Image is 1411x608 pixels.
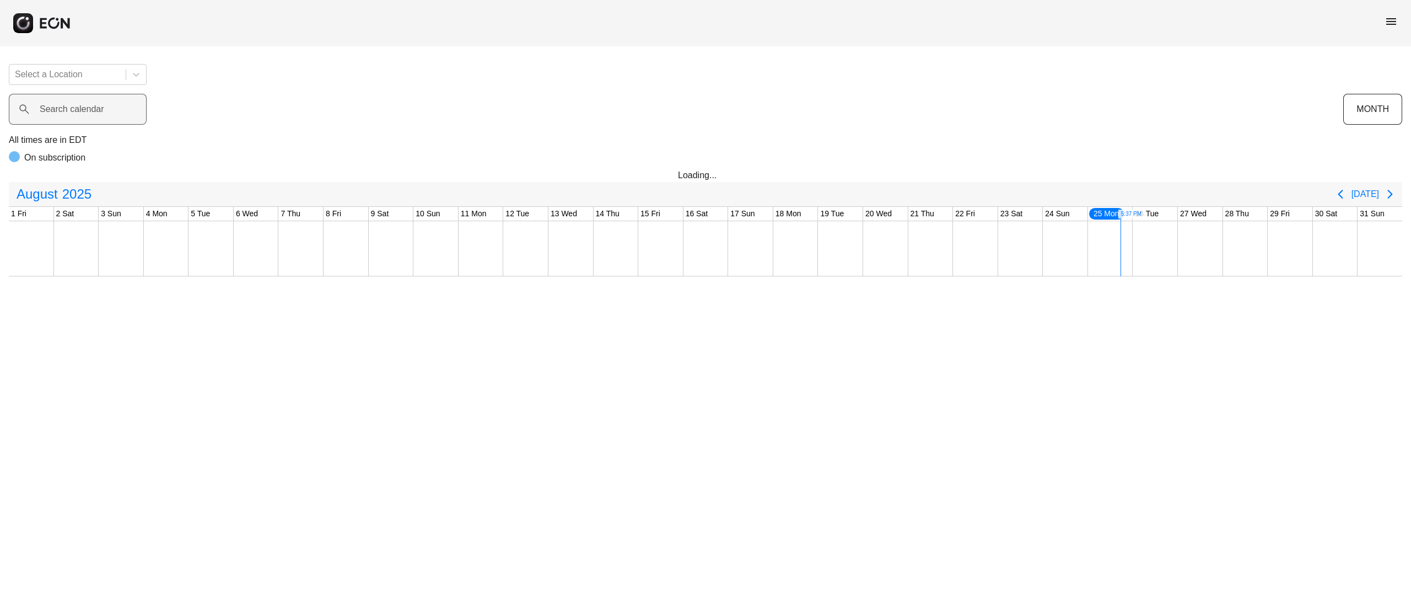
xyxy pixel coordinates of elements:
[638,207,663,221] div: 15 Fri
[144,207,170,221] div: 4 Mon
[1343,94,1402,125] button: MONTH
[369,207,391,221] div: 9 Sat
[1385,15,1398,28] span: menu
[1313,207,1339,221] div: 30 Sat
[1043,207,1071,221] div: 24 Sun
[99,207,123,221] div: 3 Sun
[773,207,804,221] div: 18 Mon
[459,207,489,221] div: 11 Mon
[1088,207,1125,221] div: 25 Mon
[683,207,710,221] div: 16 Sat
[413,207,442,221] div: 10 Sun
[60,183,94,205] span: 2025
[324,207,343,221] div: 8 Fri
[54,207,77,221] div: 2 Sat
[998,207,1025,221] div: 23 Sat
[1358,207,1386,221] div: 31 Sun
[728,207,757,221] div: 17 Sun
[189,207,212,221] div: 5 Tue
[678,169,733,182] div: Loading...
[863,207,894,221] div: 20 Wed
[818,207,846,221] div: 19 Tue
[953,207,977,221] div: 22 Fri
[1329,183,1351,205] button: Previous page
[1351,184,1379,204] button: [DATE]
[503,207,531,221] div: 12 Tue
[1223,207,1251,221] div: 28 Thu
[1178,207,1209,221] div: 27 Wed
[24,151,85,164] p: On subscription
[1268,207,1292,221] div: 29 Fri
[40,103,104,116] label: Search calendar
[1379,183,1401,205] button: Next page
[14,183,60,205] span: August
[594,207,622,221] div: 14 Thu
[1133,207,1161,221] div: 26 Tue
[9,134,1402,147] p: All times are in EDT
[10,183,98,205] button: August2025
[548,207,579,221] div: 13 Wed
[234,207,260,221] div: 6 Wed
[9,207,29,221] div: 1 Fri
[278,207,303,221] div: 7 Thu
[908,207,936,221] div: 21 Thu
